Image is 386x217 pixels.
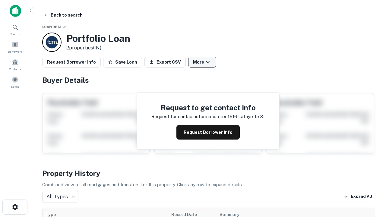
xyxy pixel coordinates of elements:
a: Saved [2,74,28,90]
a: Search [2,21,28,38]
img: capitalize-icon.png [10,5,21,17]
iframe: Chat Widget [356,149,386,178]
button: Request Borrower Info [42,57,101,68]
div: All Types [42,191,78,203]
span: Loan Details [42,25,67,29]
span: Saved [11,84,20,89]
p: 1516 lafayette st [228,113,265,120]
a: Contacts [2,56,28,73]
button: Back to search [41,10,85,20]
button: Request Borrower Info [176,125,240,140]
a: Borrowers [2,39,28,55]
p: 2 properties (IN) [66,44,130,52]
button: Expand All [342,192,374,201]
span: Search [10,32,20,36]
p: Combined view of all mortgages and transfers for this property. Click any row to expand details. [42,181,374,188]
h4: Buyer Details [42,75,374,86]
button: Save Loan [103,57,142,68]
h4: Request to get contact info [151,102,265,113]
h3: Portfolio Loan [66,33,130,44]
span: Contacts [9,67,21,71]
button: Export CSV [144,57,186,68]
h4: Property History [42,168,374,179]
span: Borrowers [8,49,22,54]
button: More [188,57,216,68]
p: Request for contact information for [151,113,226,120]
